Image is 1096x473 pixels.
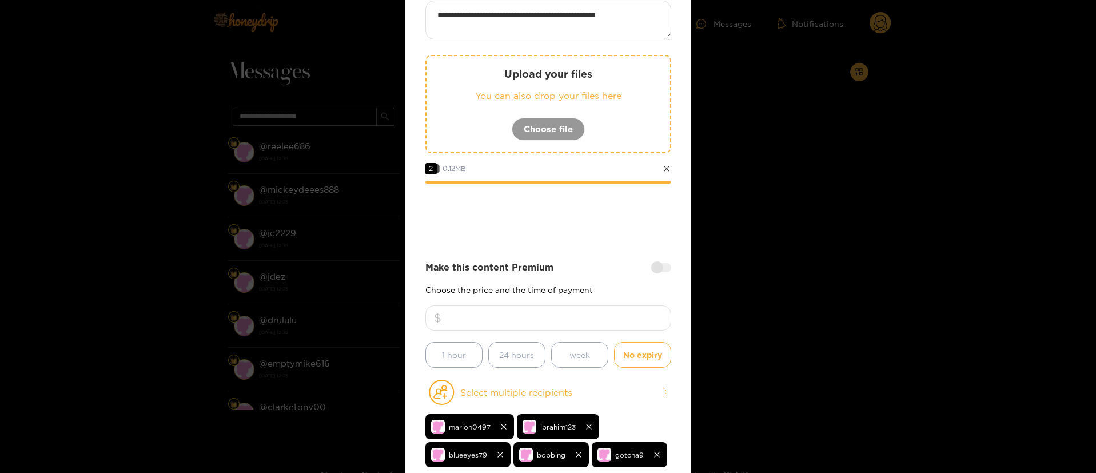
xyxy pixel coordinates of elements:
[449,89,647,102] p: You can also drop your files here
[597,448,611,462] img: no-avatar.png
[449,448,487,462] span: blueeyes79
[537,448,565,462] span: bobbing
[425,261,553,274] strong: Make this content Premium
[449,67,647,81] p: Upload your files
[569,348,590,361] span: week
[499,348,534,361] span: 24 hours
[425,163,437,174] span: 2
[488,342,545,368] button: 24 hours
[425,379,671,406] button: Select multiple recipients
[431,420,445,434] img: no-avatar.png
[614,342,671,368] button: No expiry
[512,118,585,141] button: Choose file
[442,348,466,361] span: 1 hour
[519,448,533,462] img: no-avatar.png
[623,348,662,361] span: No expiry
[425,285,671,294] p: Choose the price and the time of payment
[431,448,445,462] img: no-avatar.png
[523,420,536,434] img: no-avatar.png
[615,448,644,462] span: gotcha9
[443,165,466,172] span: 0.12 MB
[540,420,576,434] span: ibrahim123
[449,420,491,434] span: marlon0497
[551,342,608,368] button: week
[425,342,483,368] button: 1 hour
